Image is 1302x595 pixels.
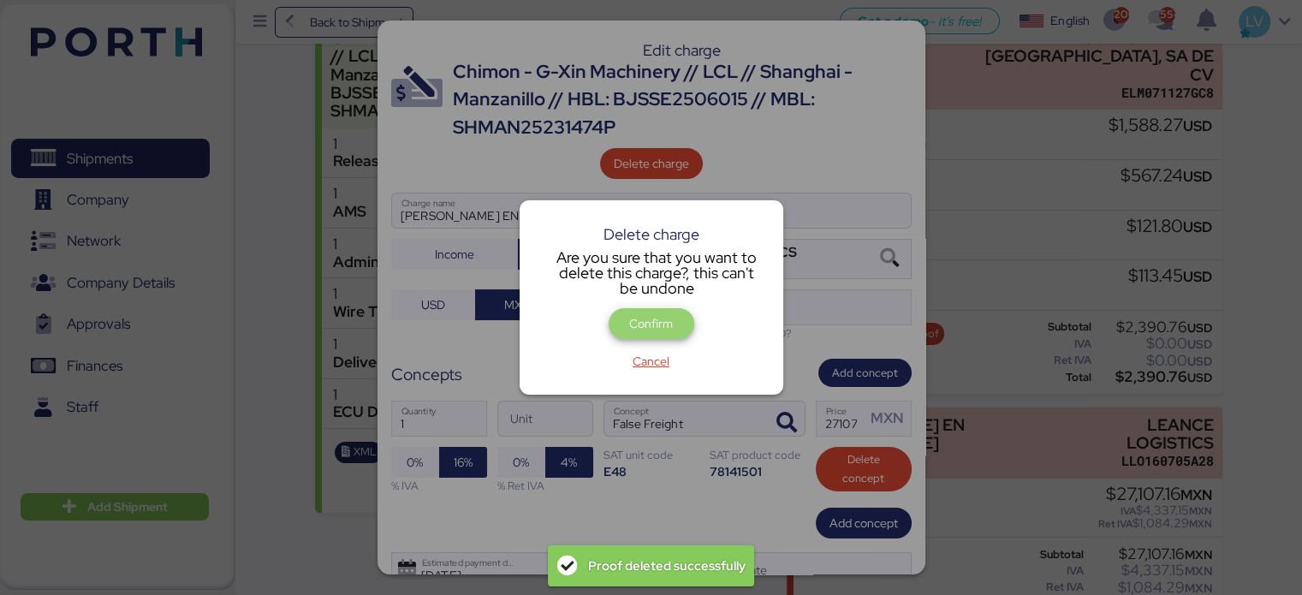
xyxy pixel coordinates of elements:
span: Confirm [629,313,673,334]
div: Proof deleted successfully [588,550,746,582]
button: Confirm [609,308,694,339]
button: Cancel [609,346,694,377]
span: Cancel [633,351,669,372]
div: Delete charge [538,227,765,242]
div: Are you sure that you want to delete this charge?, this can't be undone [549,250,765,296]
